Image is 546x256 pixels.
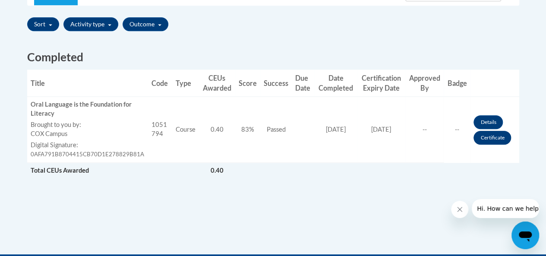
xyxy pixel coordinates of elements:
th: Title [27,70,148,97]
td: Actions [470,97,519,163]
th: Certification Expiry Date [357,70,405,97]
th: Date Completed [315,70,357,97]
th: Actions [470,70,519,97]
td: 0.40 [199,163,235,179]
iframe: Close message [451,201,468,218]
span: Hi. How can we help? [5,6,70,13]
th: Code [148,70,172,97]
div: 0.40 [202,125,232,134]
h2: Completed [27,49,519,65]
td: Passed [260,97,292,163]
span: COX Campus [31,130,67,137]
td: -- [405,97,444,163]
th: Score [235,70,260,97]
div: Oral Language is the Foundation for Literacy [31,100,145,118]
button: Sort [27,17,59,31]
span: 83% [241,126,254,133]
button: Activity type [63,17,118,31]
th: Due Date [292,70,315,97]
a: Details button [473,115,503,129]
a: Certificate [473,131,511,145]
td: Course [172,97,199,163]
td: Actions [405,163,444,179]
iframe: Button to launch messaging window [511,221,539,249]
button: Outcome [123,17,168,31]
label: Digital Signature: [31,141,145,150]
td: -- [444,97,470,163]
iframe: Message from company [472,199,539,218]
span: 0AFA791B8704415CB70D1E278829B81A [31,151,144,158]
span: [DATE] [326,126,346,133]
span: Total CEUs Awarded [31,167,89,174]
th: Approved By [405,70,444,97]
th: CEUs Awarded [199,70,235,97]
label: Brought to you by: [31,120,145,130]
th: Success [260,70,292,97]
th: Type [172,70,199,97]
span: [DATE] [371,126,391,133]
th: Badge [444,70,470,97]
td: 1051794 [148,97,172,163]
